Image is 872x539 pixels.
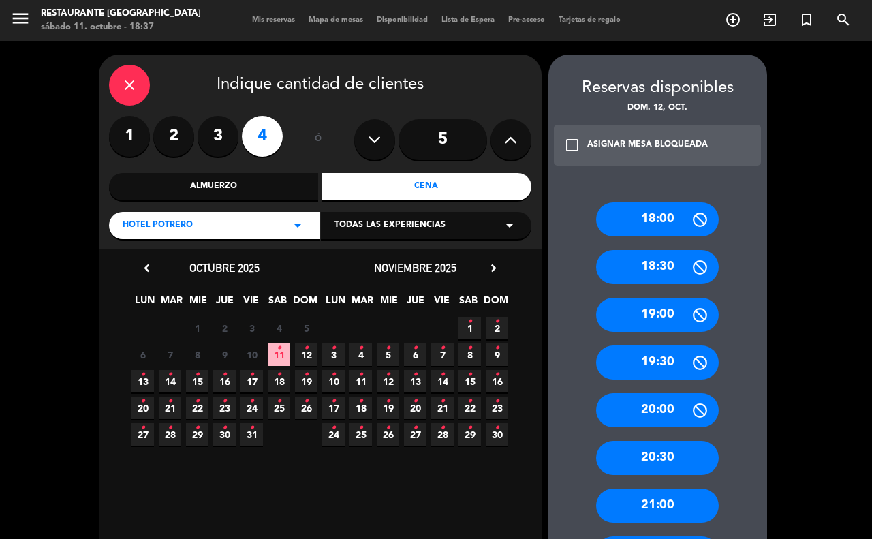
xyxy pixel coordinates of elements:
[386,337,390,359] i: •
[440,364,445,386] i: •
[349,423,372,446] span: 25
[431,370,454,392] span: 14
[160,292,183,315] span: MAR
[159,397,181,419] span: 21
[324,292,347,315] span: LUN
[134,292,156,315] span: LUN
[377,292,400,315] span: MIE
[404,343,426,366] span: 6
[486,261,501,275] i: chevron_right
[213,423,236,446] span: 30
[458,370,481,392] span: 15
[222,364,227,386] i: •
[213,370,236,392] span: 16
[762,12,778,28] i: exit_to_app
[268,343,290,366] span: 11
[295,317,317,339] span: 5
[302,16,370,24] span: Mapa de mesas
[249,390,254,412] i: •
[358,417,363,439] i: •
[334,219,446,232] span: Todas las experiencias
[213,397,236,419] span: 23
[386,364,390,386] i: •
[322,423,345,446] span: 24
[222,390,227,412] i: •
[240,292,262,315] span: VIE
[159,370,181,392] span: 14
[486,423,508,446] span: 30
[377,397,399,419] span: 19
[295,343,317,366] span: 12
[431,343,454,366] span: 7
[277,390,281,412] i: •
[467,337,472,359] i: •
[187,292,209,315] span: MIE
[486,397,508,419] span: 23
[140,417,145,439] i: •
[10,8,31,33] button: menu
[331,417,336,439] i: •
[268,397,290,419] span: 25
[431,423,454,446] span: 28
[467,390,472,412] i: •
[440,337,445,359] i: •
[159,423,181,446] span: 28
[413,364,418,386] i: •
[293,292,315,315] span: DOM
[386,417,390,439] i: •
[304,364,309,386] i: •
[458,317,481,339] span: 1
[596,202,719,236] div: 18:00
[245,16,302,24] span: Mis reservas
[331,390,336,412] i: •
[358,364,363,386] i: •
[322,343,345,366] span: 3
[564,137,580,153] i: check_box_outline_blank
[458,343,481,366] span: 8
[186,397,208,419] span: 22
[386,390,390,412] i: •
[501,16,552,24] span: Pre-acceso
[404,292,426,315] span: JUE
[186,317,208,339] span: 1
[140,364,145,386] i: •
[186,343,208,366] span: 8
[458,423,481,446] span: 29
[109,173,319,200] div: Almuerzo
[548,102,767,115] div: dom. 12, oct.
[596,298,719,332] div: 19:00
[242,116,283,157] label: 4
[458,397,481,419] span: 22
[349,370,372,392] span: 11
[404,370,426,392] span: 13
[404,397,426,419] span: 20
[548,75,767,102] div: Reservas disponibles
[277,364,281,386] i: •
[41,7,201,20] div: Restaurante [GEOGRAPHIC_DATA]
[131,397,154,419] span: 20
[587,138,708,152] div: ASIGNAR MESA BLOQUEADA
[431,292,453,315] span: VIE
[467,311,472,333] i: •
[195,390,200,412] i: •
[109,65,531,106] div: Indique cantidad de clientes
[304,390,309,412] i: •
[467,417,472,439] i: •
[798,12,815,28] i: turned_in_not
[440,390,445,412] i: •
[131,370,154,392] span: 13
[404,423,426,446] span: 27
[486,317,508,339] span: 2
[159,343,181,366] span: 7
[41,20,201,34] div: sábado 11. octubre - 18:37
[140,390,145,412] i: •
[596,489,719,523] div: 21:00
[374,261,456,275] span: noviembre 2025
[189,261,260,275] span: octubre 2025
[377,343,399,366] span: 5
[131,343,154,366] span: 6
[435,16,501,24] span: Lista de Espera
[123,219,193,232] span: Hotel Potrero
[168,417,172,439] i: •
[351,292,373,315] span: MAR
